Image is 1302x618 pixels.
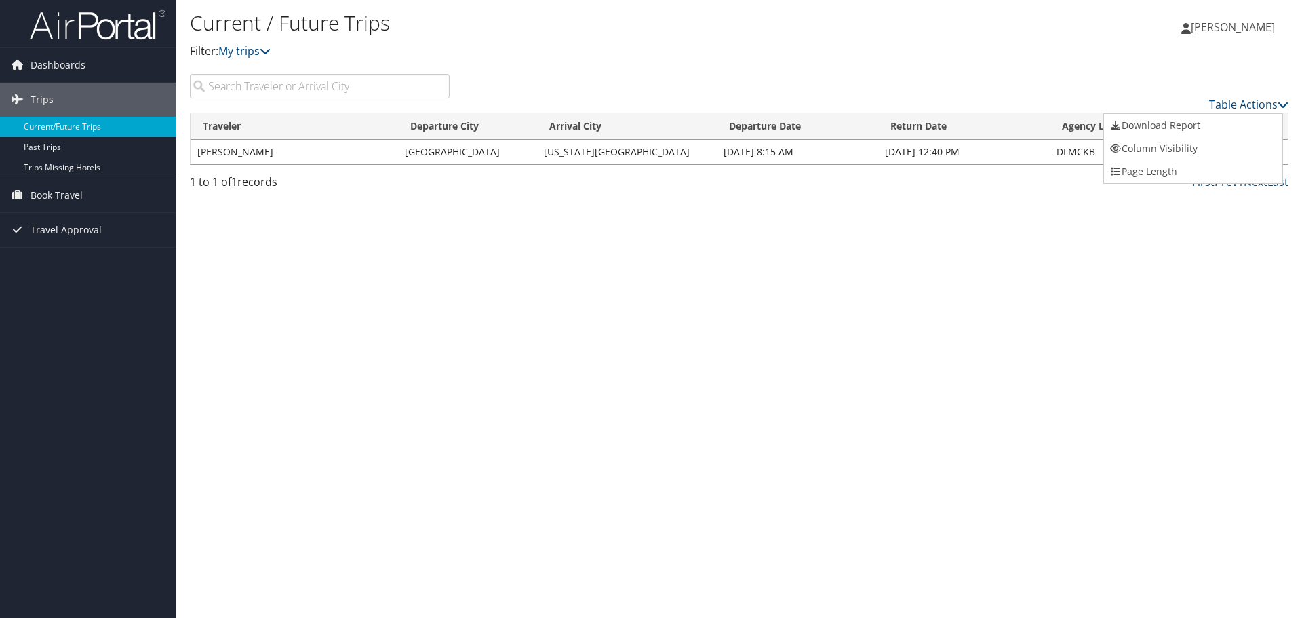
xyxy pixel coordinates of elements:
span: Dashboards [31,48,85,82]
img: airportal-logo.png [30,9,165,41]
span: Book Travel [31,178,83,212]
a: Download Report [1104,114,1282,137]
a: Page Length [1104,160,1282,183]
a: Column Visibility [1104,137,1282,160]
span: Trips [31,83,54,117]
span: Travel Approval [31,213,102,247]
